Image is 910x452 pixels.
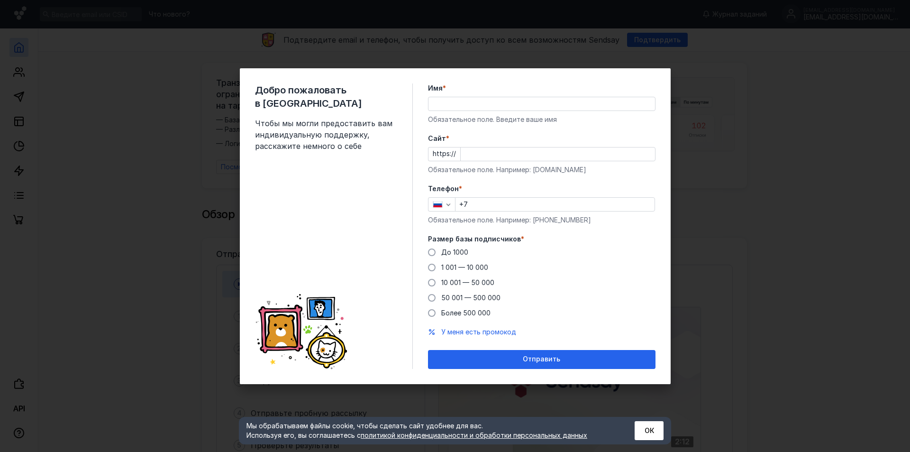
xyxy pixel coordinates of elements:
[428,165,655,175] div: Обязательное поле. Например: [DOMAIN_NAME]
[441,294,500,302] span: 50 001 — 500 000
[441,328,516,336] span: У меня есть промокод
[635,421,664,440] button: ОК
[361,431,587,439] a: политикой конфиденциальности и обработки персональных данных
[428,215,655,225] div: Обязательное поле. Например: [PHONE_NUMBER]
[428,184,459,194] span: Телефон
[441,278,494,286] span: 10 001 — 50 000
[441,263,488,271] span: 1 001 — 10 000
[441,248,468,256] span: До 1000
[428,83,443,93] span: Имя
[428,115,655,124] div: Обязательное поле. Введите ваше имя
[255,118,397,152] span: Чтобы мы могли предоставить вам индивидуальную поддержку, расскажите немного о себе
[441,309,491,317] span: Более 500 000
[428,234,521,244] span: Размер базы подписчиков
[255,83,397,110] span: Добро пожаловать в [GEOGRAPHIC_DATA]
[428,134,446,143] span: Cайт
[441,327,516,337] button: У меня есть промокод
[523,355,560,363] span: Отправить
[428,350,655,369] button: Отправить
[246,421,611,440] div: Мы обрабатываем файлы cookie, чтобы сделать сайт удобнее для вас. Используя его, вы соглашаетесь c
